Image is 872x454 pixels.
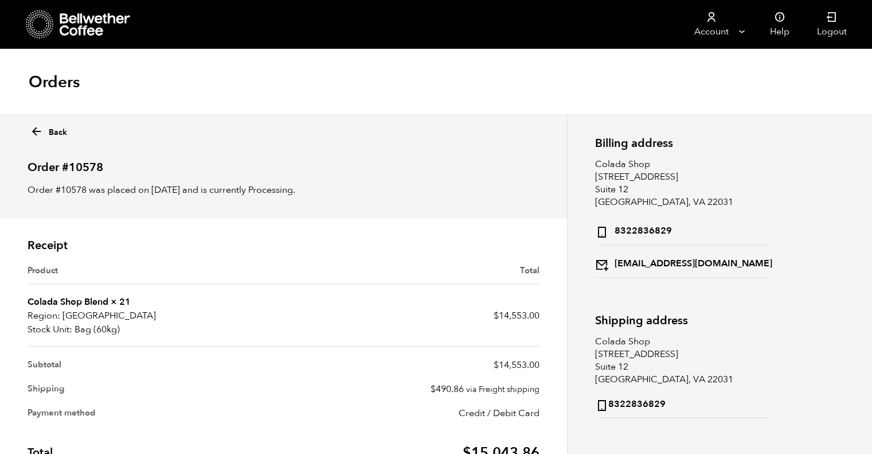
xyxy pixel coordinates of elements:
[283,264,539,285] th: Total
[466,384,539,395] small: via Freight shipping
[494,359,499,371] span: $
[30,122,67,138] a: Back
[494,309,539,322] bdi: 14,553.00
[494,309,499,322] span: $
[595,255,772,271] strong: [EMAIL_ADDRESS][DOMAIN_NAME]
[28,377,283,401] th: Shipping
[283,401,539,425] td: Credit / Debit Card
[595,314,772,327] h2: Shipping address
[28,323,283,336] p: Bag (60kg)
[28,239,539,253] h2: Receipt
[494,359,539,371] span: 14,553.00
[595,222,672,239] strong: 8322836829
[28,347,283,377] th: Subtotal
[28,151,539,174] h2: Order #10578
[595,137,772,150] h2: Billing address
[431,383,436,395] span: $
[431,383,464,395] span: 490.86
[595,335,772,418] address: Colada Shop [STREET_ADDRESS] Suite 12 [GEOGRAPHIC_DATA], VA 22031
[28,401,283,425] th: Payment method
[29,72,80,92] h1: Orders
[28,309,283,323] p: [GEOGRAPHIC_DATA]
[28,323,72,336] strong: Stock Unit:
[28,296,108,308] a: Colada Shop Blend
[28,309,60,323] strong: Region:
[28,183,539,197] p: Order #10578 was placed on [DATE] and is currently Processing.
[595,395,666,412] strong: 8322836829
[111,296,131,308] strong: × 21
[28,264,283,285] th: Product
[595,158,772,278] address: Colada Shop [STREET_ADDRESS] Suite 12 [GEOGRAPHIC_DATA], VA 22031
